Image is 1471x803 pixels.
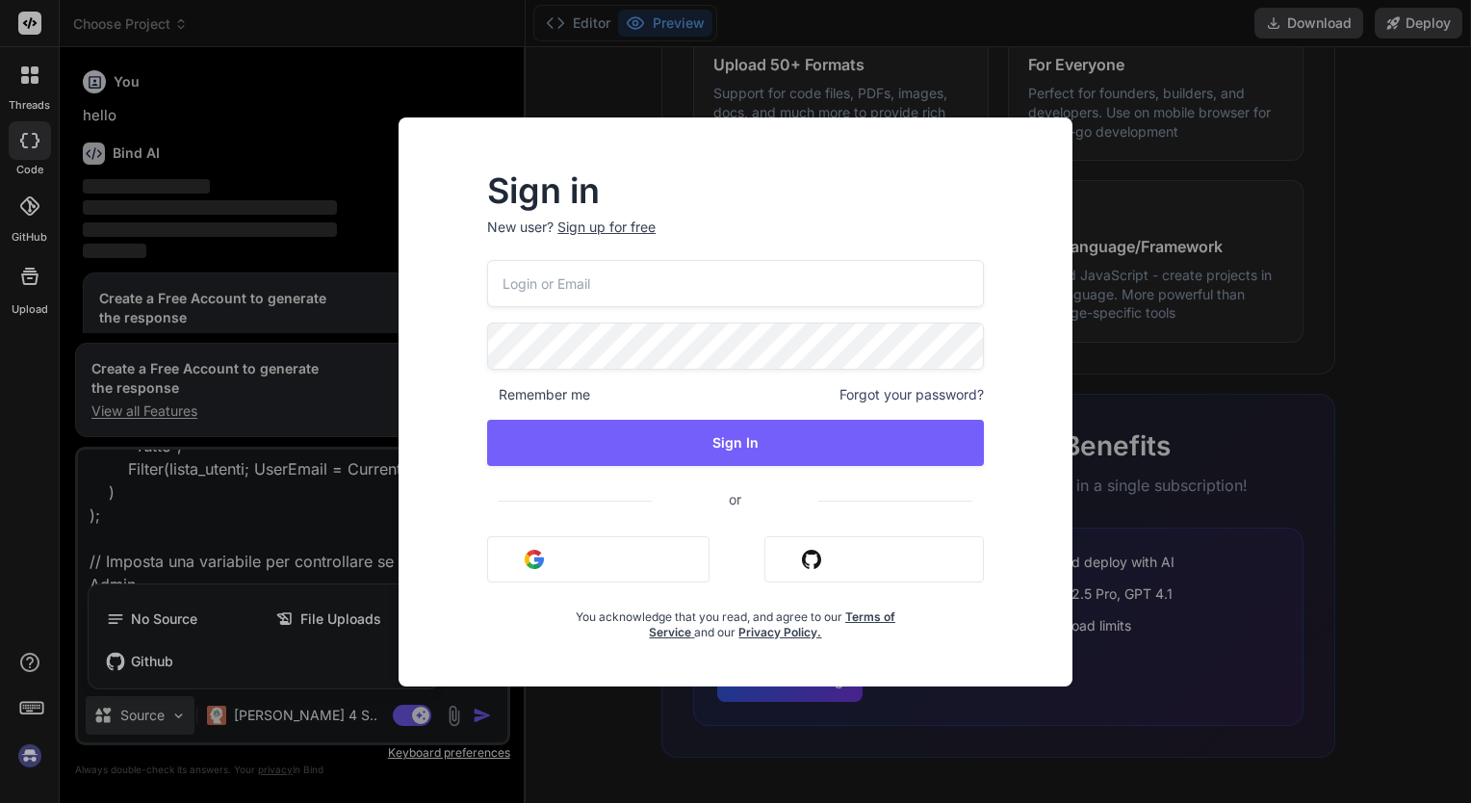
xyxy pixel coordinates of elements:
img: github [802,550,821,569]
button: Sign in with Google [487,536,710,583]
img: google [525,550,544,569]
a: Privacy Policy. [738,625,821,639]
div: Sign up for free [557,218,656,237]
span: Remember me [487,385,590,404]
h2: Sign in [487,175,984,206]
span: or [652,476,818,523]
div: You acknowledge that you read, and agree to our and our [570,598,901,640]
button: Sign in with Github [764,536,984,583]
button: Sign In [487,420,984,466]
p: New user? [487,218,984,260]
a: Terms of Service [649,609,895,639]
span: Forgot your password? [839,385,984,404]
input: Login or Email [487,260,984,307]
